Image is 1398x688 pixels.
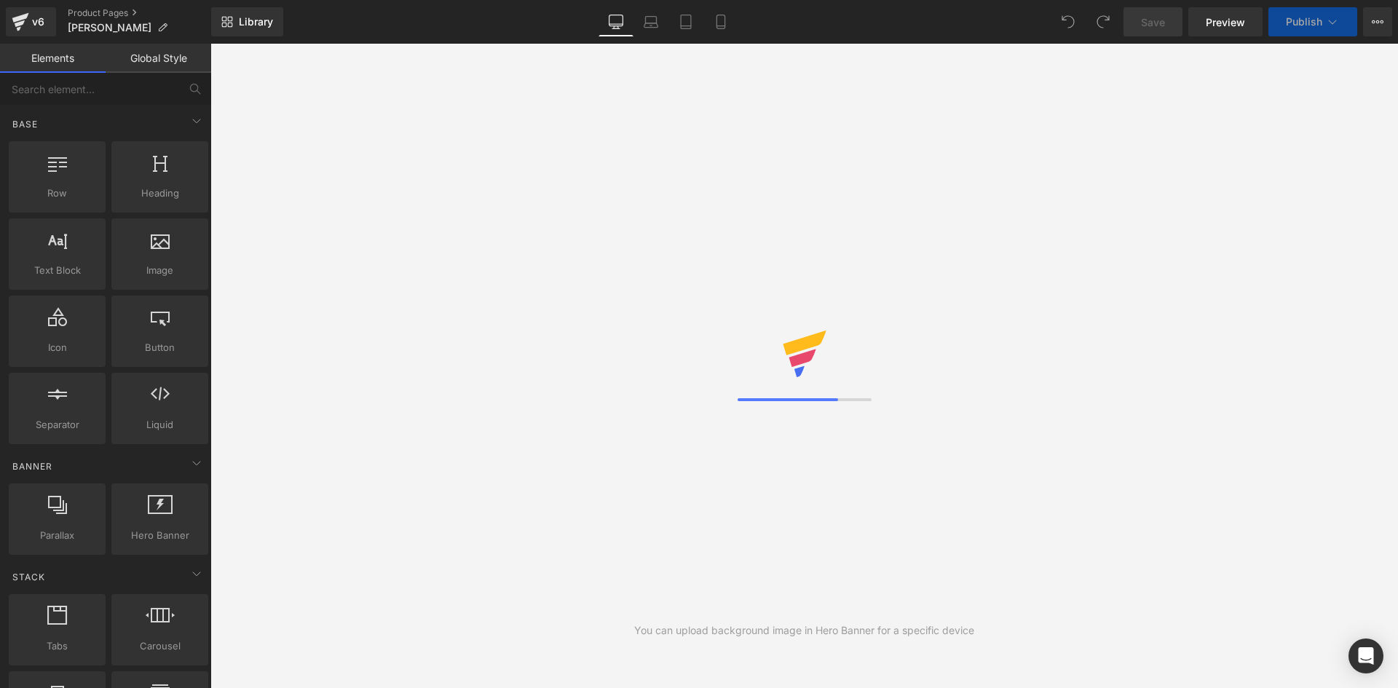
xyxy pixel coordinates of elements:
span: Parallax [13,528,101,543]
span: Row [13,186,101,201]
span: Preview [1206,15,1245,30]
span: Tabs [13,638,101,654]
a: Desktop [599,7,633,36]
a: New Library [211,7,283,36]
a: Laptop [633,7,668,36]
span: Image [116,263,204,278]
span: Liquid [116,417,204,432]
span: Heading [116,186,204,201]
span: Icon [13,340,101,355]
div: Open Intercom Messenger [1348,638,1383,673]
span: Hero Banner [116,528,204,543]
a: Tablet [668,7,703,36]
span: Base [11,117,39,131]
a: Product Pages [68,7,211,19]
a: v6 [6,7,56,36]
span: Library [239,15,273,28]
span: Button [116,340,204,355]
a: Global Style [106,44,211,73]
button: Publish [1268,7,1357,36]
span: Save [1141,15,1165,30]
span: Carousel [116,638,204,654]
button: Redo [1089,7,1118,36]
span: Text Block [13,263,101,278]
button: More [1363,7,1392,36]
div: You can upload background image in Hero Banner for a specific device [634,622,974,638]
a: Preview [1188,7,1263,36]
span: [PERSON_NAME] [68,22,151,33]
span: Stack [11,570,47,584]
span: Publish [1286,16,1322,28]
span: Banner [11,459,54,473]
span: Separator [13,417,101,432]
a: Mobile [703,7,738,36]
div: v6 [29,12,47,31]
button: Undo [1054,7,1083,36]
